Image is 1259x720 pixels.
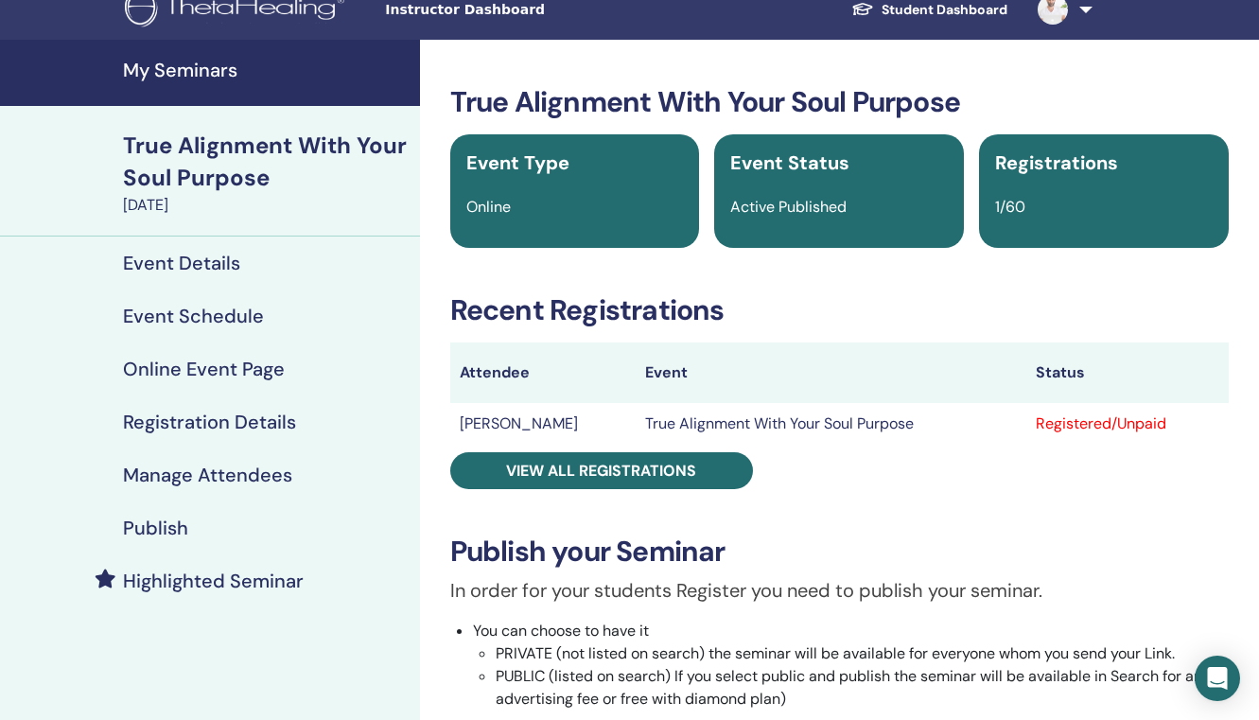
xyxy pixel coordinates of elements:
p: In order for your students Register you need to publish your seminar. [450,576,1229,605]
a: True Alignment With Your Soul Purpose[DATE] [112,130,420,217]
td: True Alignment With Your Soul Purpose [636,403,1025,445]
div: [DATE] [123,194,409,217]
h4: Highlighted Seminar [123,570,304,592]
div: True Alignment With Your Soul Purpose [123,130,409,194]
h4: Event Details [123,252,240,274]
span: Event Type [466,150,569,175]
span: Active Published [730,197,847,217]
span: 1/60 [995,197,1025,217]
a: View all registrations [450,452,753,489]
th: Event [636,342,1025,403]
th: Attendee [450,342,637,403]
h4: Publish [123,517,188,539]
h4: My Seminars [123,59,409,81]
div: Open Intercom Messenger [1195,656,1240,701]
h4: Registration Details [123,411,296,433]
div: Registered/Unpaid [1036,413,1219,435]
td: [PERSON_NAME] [450,403,637,445]
span: View all registrations [506,461,696,481]
span: Event Status [730,150,849,175]
li: PUBLIC (listed on search) If you select public and publish the seminar will be available in Searc... [496,665,1229,711]
span: Registrations [995,150,1118,175]
h4: Manage Attendees [123,464,292,486]
h4: Event Schedule [123,305,264,327]
h3: True Alignment With Your Soul Purpose [450,85,1229,119]
li: PRIVATE (not listed on search) the seminar will be available for everyone whom you send your Link. [496,642,1229,665]
th: Status [1026,342,1229,403]
li: You can choose to have it [473,620,1229,711]
h3: Recent Registrations [450,293,1229,327]
h3: Publish your Seminar [450,535,1229,569]
span: Online [466,197,511,217]
h4: Online Event Page [123,358,285,380]
img: graduation-cap-white.svg [851,1,874,17]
